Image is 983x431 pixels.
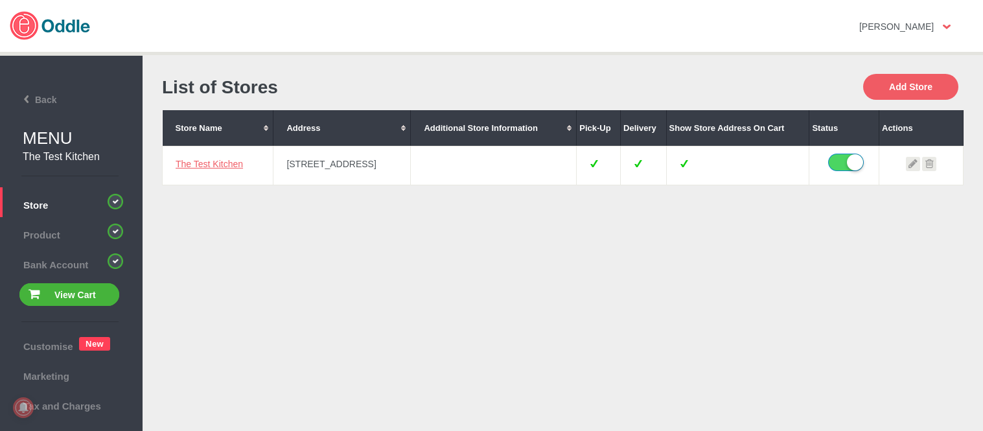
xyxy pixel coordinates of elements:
[286,123,397,133] div: Address
[176,123,260,133] div: Store Name
[54,290,96,300] span: View Cart
[23,151,123,163] h2: The Test Kitchen
[812,123,876,133] div: Status
[6,338,71,352] span: Customise
[273,146,411,185] td: [STREET_ADDRESS]
[882,123,960,133] div: Actions
[863,74,958,100] button: Add Store
[6,256,136,270] span: Bank Account
[577,110,621,146] th: Pick-Up: No sort applied, sorting is disabled
[163,110,273,146] th: Store Name: No sort applied, activate to apply an ascending sort
[19,283,119,306] button: View Cart
[621,110,666,146] th: Delivery: No sort applied, sorting is disabled
[623,123,663,133] div: Delivery
[23,128,143,148] h1: MENU
[943,25,951,29] img: user-option-arrow.png
[879,110,964,146] th: Actions: No sort applied, sorting is disabled
[162,77,563,98] h1: List of Stores
[669,123,807,133] div: Show Store Address On Cart
[5,95,56,105] span: Back
[424,123,563,133] div: Additional Store Information
[809,110,879,146] th: Status: No sort applied, sorting is disabled
[273,110,411,146] th: Address: No sort applied, activate to apply an ascending sort
[579,123,618,133] div: Pick-Up
[108,194,123,209] img: circular-progress-bar-green-completed.png
[411,110,577,146] th: Additional Store Information: No sort applied, activate to apply an ascending sort
[6,196,136,211] span: Store
[859,21,934,32] strong: [PERSON_NAME]
[79,337,110,351] span: New
[108,224,123,239] img: circular-progress-bar-green-completed.png
[6,226,136,240] span: Product
[176,159,243,169] a: The Test Kitchen
[666,110,809,146] th: Show Store Address On Cart: No sort applied, sorting is disabled
[108,253,123,269] img: circular-progress-bar-green-completed.png
[6,367,136,382] span: Marketing
[6,397,136,412] span: Tax and Charges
